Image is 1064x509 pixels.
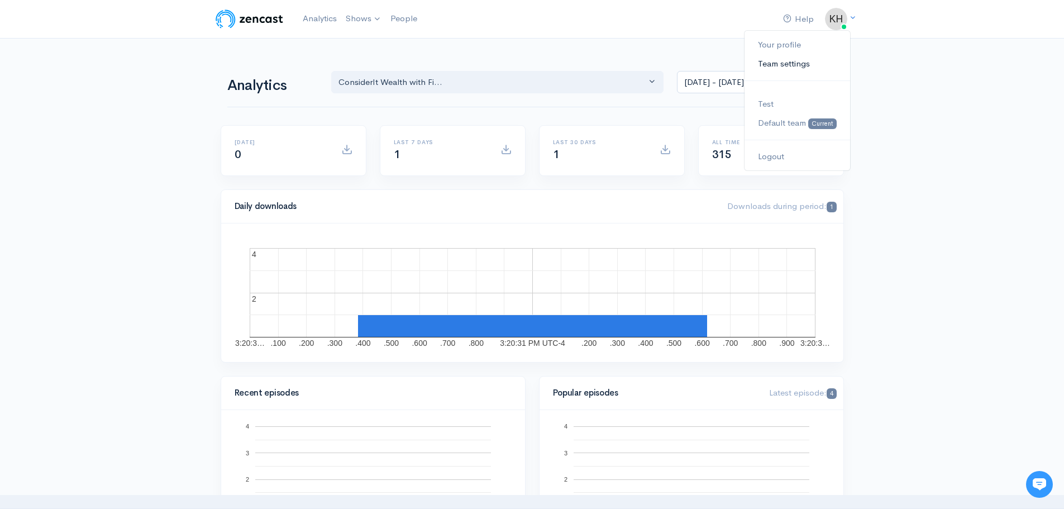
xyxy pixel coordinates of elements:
text: .400 [638,339,653,348]
text: 4 [252,250,256,259]
text: .500 [383,339,398,348]
span: 1 [553,148,560,161]
input: Search articles [32,210,199,232]
h6: Last 7 days [394,139,487,145]
text: .200 [581,339,597,348]
text: 4 [564,423,567,430]
span: 4 [827,388,836,399]
text: .200 [299,339,314,348]
span: Default team [758,117,806,128]
h4: Popular episodes [553,388,756,398]
a: People [386,7,422,31]
img: ... [825,8,847,30]
text: .700 [440,339,455,348]
iframe: gist-messenger-bubble-iframe [1026,471,1053,498]
h1: Hi 👋 [17,54,207,72]
text: .600 [694,339,709,348]
div: ConsiderIt Wealth with Fi... [338,76,647,89]
h4: Recent episodes [235,388,505,398]
h6: All time [712,139,805,145]
text: .800 [468,339,483,348]
text: 4 [245,423,249,430]
input: analytics date range selector [677,71,814,94]
span: Latest episode: [769,387,836,398]
text: 2 [245,476,249,483]
h2: Just let us know if you need anything and we'll be happy to help! 🙂 [17,74,207,128]
button: New conversation [17,148,206,170]
h6: Last 30 days [553,139,646,145]
text: .400 [355,339,370,348]
svg: A chart. [235,237,830,349]
span: Current [808,118,836,129]
text: .800 [751,339,766,348]
span: New conversation [72,155,134,164]
a: Logout [745,147,850,167]
a: Default team Current [745,113,850,133]
text: .900 [779,339,794,348]
img: ZenCast Logo [214,8,285,30]
a: Test [745,94,850,114]
text: .300 [609,339,624,348]
text: .700 [723,339,738,348]
a: Analytics [298,7,341,31]
text: 3 [564,449,567,456]
a: Team settings [745,54,850,74]
text: 2 [252,294,256,303]
text: 2 [564,476,567,483]
h1: Analytics [227,78,318,94]
p: Find an answer quickly [15,192,208,205]
text: .500 [666,339,681,348]
h4: Daily downloads [235,202,714,211]
span: Downloads during period: [727,201,836,211]
span: 0 [235,148,241,161]
text: 3:20:3… [235,339,265,348]
text: .600 [412,339,427,348]
span: 315 [712,148,732,161]
text: .300 [327,339,342,348]
a: Shows [341,7,386,31]
h6: [DATE] [235,139,328,145]
text: .100 [270,339,285,348]
span: 1 [827,202,836,212]
span: Test [758,98,774,109]
span: 1 [394,148,400,161]
text: 3:20:31 PM UTC-4 [500,339,565,348]
text: 3 [245,449,249,456]
button: ConsiderIt Wealth with Fi... [331,71,664,94]
a: Your profile [745,35,850,55]
a: Help [779,7,818,31]
text: 3:20:3… [800,339,830,348]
